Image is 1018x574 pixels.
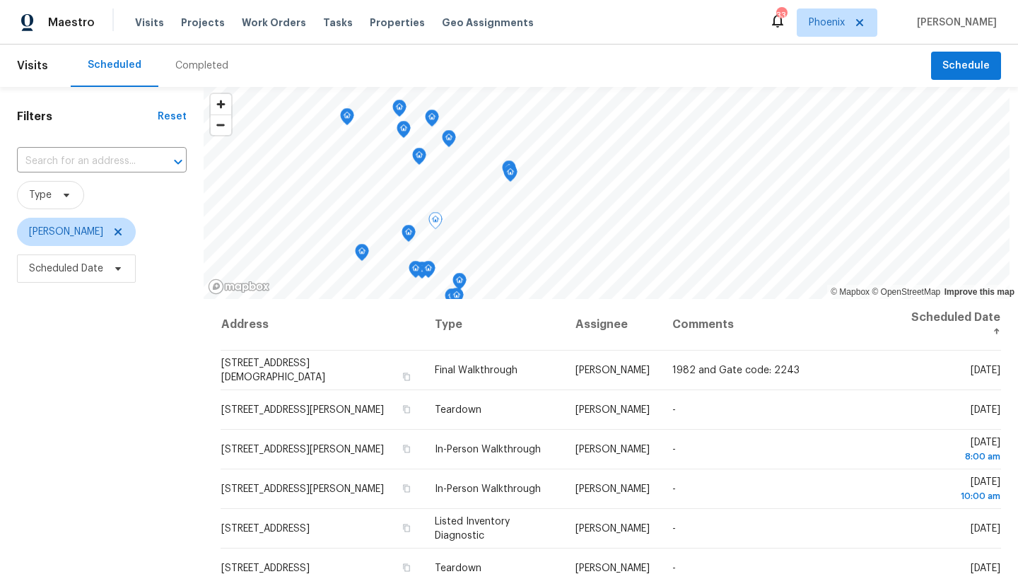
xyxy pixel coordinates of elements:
[242,16,306,30] span: Work Orders
[17,110,158,124] h1: Filters
[399,443,412,455] button: Copy Address
[872,287,940,297] a: OpenStreetMap
[221,405,384,415] span: [STREET_ADDRESS][PERSON_NAME]
[575,405,650,415] span: [PERSON_NAME]
[435,563,481,573] span: Teardown
[425,110,439,131] div: Map marker
[181,16,225,30] span: Projects
[435,484,541,494] span: In-Person Walkthrough
[399,522,412,534] button: Copy Address
[503,165,517,187] div: Map marker
[502,160,516,182] div: Map marker
[831,287,870,297] a: Mapbox
[435,405,481,415] span: Teardown
[17,50,48,81] span: Visits
[221,563,310,573] span: [STREET_ADDRESS]
[672,524,676,534] span: -
[208,279,270,295] a: Mapbox homepage
[88,58,141,72] div: Scheduled
[672,563,676,573] span: -
[29,262,103,276] span: Scheduled Date
[221,484,384,494] span: [STREET_ADDRESS][PERSON_NAME]
[168,152,188,172] button: Open
[397,121,411,143] div: Map marker
[402,225,416,247] div: Map marker
[421,261,435,283] div: Map marker
[450,288,464,310] div: Map marker
[409,261,423,283] div: Map marker
[971,365,1000,375] span: [DATE]
[370,16,425,30] span: Properties
[895,299,1001,351] th: Scheduled Date ↑
[442,130,456,152] div: Map marker
[17,151,147,172] input: Search for an address...
[575,484,650,494] span: [PERSON_NAME]
[906,450,1000,464] div: 8:00 am
[911,16,997,30] span: [PERSON_NAME]
[423,299,564,351] th: Type
[672,445,676,455] span: -
[399,370,412,383] button: Copy Address
[340,108,354,130] div: Map marker
[672,484,676,494] span: -
[29,225,103,239] span: [PERSON_NAME]
[435,517,510,541] span: Listed Inventory Diagnostic
[906,438,1000,464] span: [DATE]
[452,273,467,295] div: Map marker
[944,287,1014,297] a: Improve this map
[412,148,426,170] div: Map marker
[48,16,95,30] span: Maestro
[906,477,1000,503] span: [DATE]
[221,524,310,534] span: [STREET_ADDRESS]
[672,405,676,415] span: -
[355,244,369,266] div: Map marker
[575,524,650,534] span: [PERSON_NAME]
[575,563,650,573] span: [PERSON_NAME]
[575,445,650,455] span: [PERSON_NAME]
[399,561,412,574] button: Copy Address
[906,489,1000,503] div: 10:00 am
[211,115,231,135] button: Zoom out
[672,365,800,375] span: 1982 and Gate code: 2243
[135,16,164,30] span: Visits
[323,18,353,28] span: Tasks
[931,52,1001,81] button: Schedule
[435,445,541,455] span: In-Person Walkthrough
[442,16,534,30] span: Geo Assignments
[661,299,895,351] th: Comments
[971,524,1000,534] span: [DATE]
[221,299,424,351] th: Address
[776,8,786,23] div: 33
[399,482,412,495] button: Copy Address
[175,59,228,73] div: Completed
[392,100,406,122] div: Map marker
[809,16,845,30] span: Phoenix
[942,57,990,75] span: Schedule
[211,94,231,115] button: Zoom in
[158,110,187,124] div: Reset
[221,445,384,455] span: [STREET_ADDRESS][PERSON_NAME]
[575,365,650,375] span: [PERSON_NAME]
[971,563,1000,573] span: [DATE]
[435,365,517,375] span: Final Walkthrough
[428,212,443,234] div: Map marker
[564,299,661,351] th: Assignee
[399,403,412,416] button: Copy Address
[971,405,1000,415] span: [DATE]
[29,188,52,202] span: Type
[445,288,459,310] div: Map marker
[204,87,1010,299] canvas: Map
[221,358,325,382] span: [STREET_ADDRESS][DEMOGRAPHIC_DATA]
